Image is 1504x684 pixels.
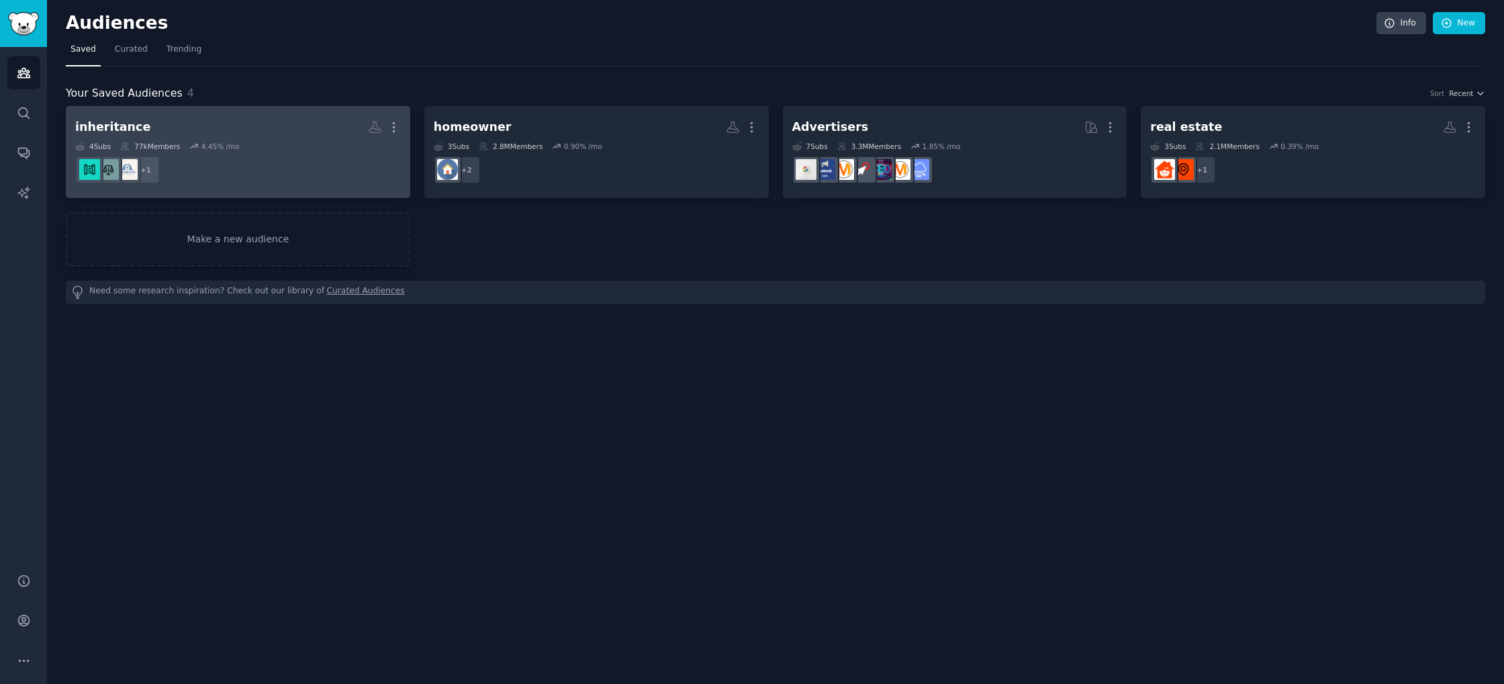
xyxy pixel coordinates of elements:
[120,142,180,151] div: 77k Members
[434,142,469,151] div: 3 Sub s
[814,159,835,180] img: FacebookAds
[453,156,481,184] div: + 2
[75,142,111,151] div: 4 Sub s
[479,142,543,151] div: 2.8M Members
[201,142,240,151] div: 4.45 % /mo
[117,159,138,180] img: RealEstateInProbate
[115,44,148,56] span: Curated
[79,159,100,180] img: InheritanceDrama
[1449,89,1485,98] button: Recent
[890,159,910,180] img: marketing
[564,142,602,151] div: 0.90 % /mo
[70,44,96,56] span: Saved
[66,106,410,198] a: inheritance4Subs77kMembers4.45% /mo+1RealEstateInProbateEstatePlanningInheritanceDrama
[1430,89,1445,98] div: Sort
[923,142,961,151] div: 1.85 % /mo
[783,106,1127,198] a: Advertisers7Subs3.3MMembers1.85% /moSaaSmarketingSEOPPCadvertisingFacebookAdsgoogleads
[1280,142,1319,151] div: 0.39 % /mo
[75,119,150,136] div: inheritance
[1173,159,1194,180] img: CommercialRealEstate
[792,142,828,151] div: 7 Sub s
[837,142,901,151] div: 3.3M Members
[110,39,152,66] a: Curated
[1150,119,1222,136] div: real estate
[162,39,206,66] a: Trending
[1141,106,1485,198] a: real estate3Subs2.1MMembers0.39% /mo+1CommercialRealEstateRealEstateAdvice
[1195,142,1259,151] div: 2.1M Members
[833,159,854,180] img: advertising
[852,159,873,180] img: PPC
[8,12,39,36] img: GummySearch logo
[1449,89,1473,98] span: Recent
[66,212,410,266] a: Make a new audience
[1150,142,1186,151] div: 3 Sub s
[424,106,769,198] a: homeowner3Subs2.8MMembers0.90% /mo+2homeownerstips
[437,159,458,180] img: homeownerstips
[66,281,1485,304] div: Need some research inspiration? Check out our library of
[796,159,816,180] img: googleads
[1433,12,1485,35] a: New
[66,85,183,102] span: Your Saved Audiences
[167,44,201,56] span: Trending
[434,119,512,136] div: homeowner
[187,87,194,99] span: 4
[327,285,405,299] a: Curated Audiences
[66,13,1376,34] h2: Audiences
[66,39,101,66] a: Saved
[1154,159,1175,180] img: RealEstateAdvice
[908,159,929,180] img: SaaS
[132,156,160,184] div: + 1
[1376,12,1426,35] a: Info
[98,159,119,180] img: EstatePlanning
[792,119,869,136] div: Advertisers
[871,159,892,180] img: SEO
[1188,156,1216,184] div: + 1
